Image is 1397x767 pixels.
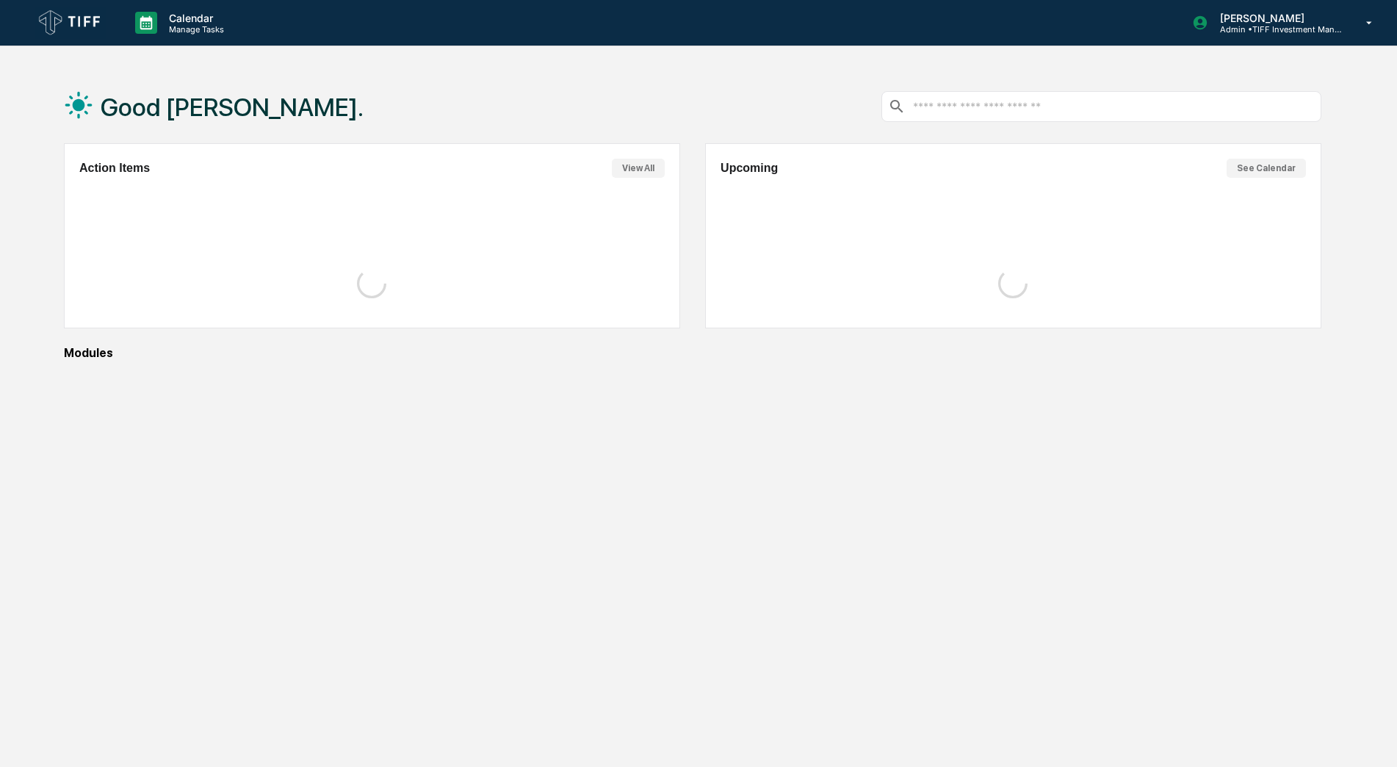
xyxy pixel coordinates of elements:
p: Calendar [157,12,231,24]
p: Manage Tasks [157,24,231,35]
h1: Good [PERSON_NAME]. [101,93,364,122]
button: View All [612,159,665,178]
p: Admin • TIFF Investment Management [1208,24,1345,35]
h2: Upcoming [721,162,778,175]
img: logo [35,7,106,39]
button: See Calendar [1227,159,1306,178]
div: Modules [64,346,1321,360]
h2: Action Items [79,162,150,175]
p: [PERSON_NAME] [1208,12,1345,24]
